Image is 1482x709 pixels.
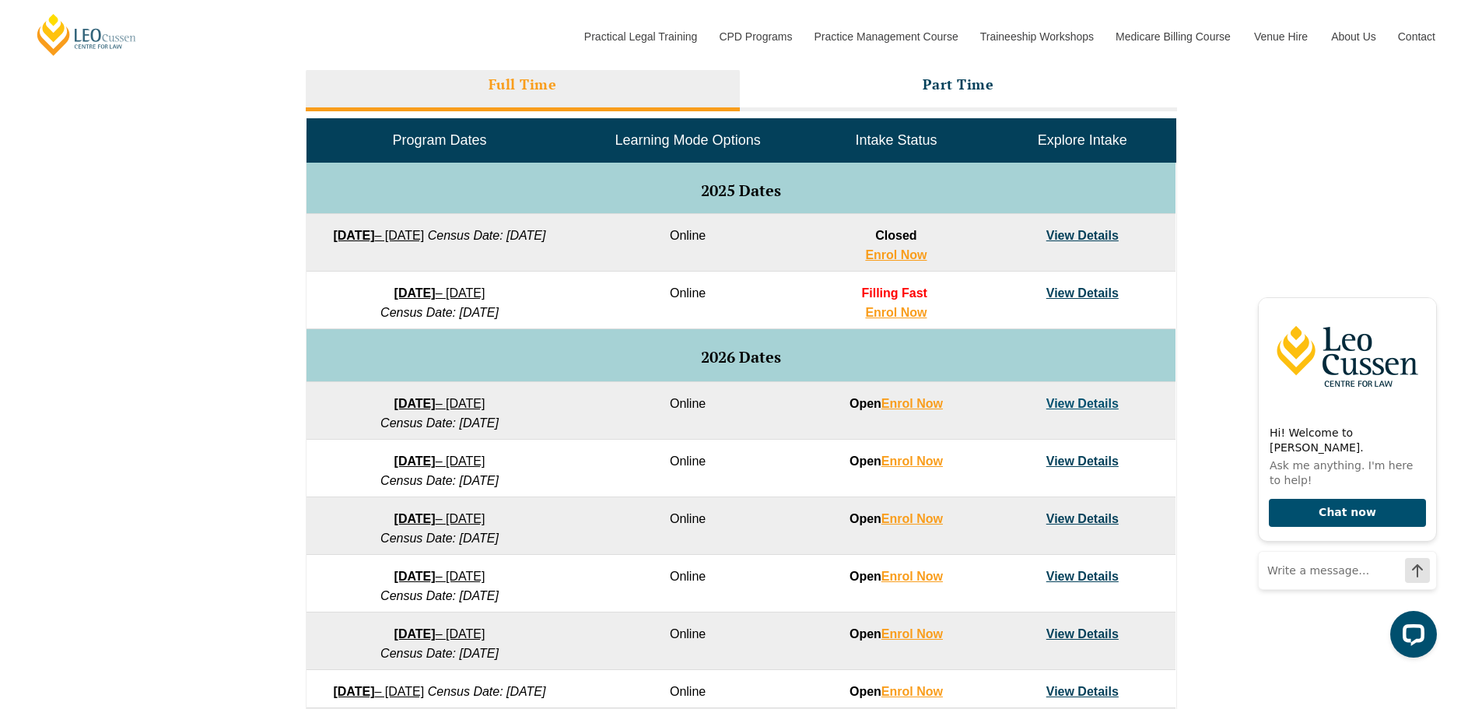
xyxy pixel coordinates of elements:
a: Enrol Now [881,512,943,525]
h3: Full Time [489,75,557,93]
a: View Details [1046,397,1119,410]
a: [DATE]– [DATE] [394,570,485,583]
a: [DATE]– [DATE] [394,627,485,641]
strong: Open [850,512,943,525]
strong: [DATE] [394,627,436,641]
a: View Details [1046,286,1119,300]
span: 2025 Dates [701,180,781,201]
a: Traineeship Workshops [969,3,1104,70]
h3: Part Time [923,75,994,93]
a: Enrol Now [881,685,943,698]
strong: [DATE] [394,397,436,410]
a: Enrol Now [865,248,927,261]
a: Enrol Now [881,627,943,641]
a: View Details [1046,512,1119,525]
span: 2026 Dates [701,346,781,367]
strong: Open [850,397,943,410]
a: [DATE]– [DATE] [394,512,485,525]
span: Filling Fast [861,286,927,300]
em: Census Date: [DATE] [428,229,546,242]
td: Online [573,497,803,555]
strong: Open [850,627,943,641]
strong: Open [850,685,943,698]
a: Practice Management Course [803,3,969,70]
td: Online [573,670,803,708]
a: Venue Hire [1242,3,1319,70]
span: Intake Status [855,132,937,148]
span: Program Dates [392,132,486,148]
a: Contact [1386,3,1447,70]
em: Census Date: [DATE] [380,532,499,545]
a: [PERSON_NAME] Centre for Law [35,12,138,57]
a: View Details [1046,455,1119,468]
strong: Open [850,455,943,468]
em: Census Date: [DATE] [380,416,499,430]
strong: [DATE] [394,512,436,525]
a: Practical Legal Training [573,3,708,70]
em: Census Date: [DATE] [380,306,499,319]
a: Enrol Now [881,570,943,583]
strong: [DATE] [394,286,436,300]
em: Census Date: [DATE] [380,589,499,602]
a: [DATE]– [DATE] [394,455,485,468]
strong: [DATE] [394,455,436,468]
span: Explore Intake [1038,132,1127,148]
a: [DATE]– [DATE] [394,286,485,300]
td: Online [573,555,803,612]
span: Closed [875,229,916,242]
a: Medicare Billing Course [1104,3,1242,70]
strong: Open [850,570,943,583]
a: View Details [1046,570,1119,583]
td: Online [573,214,803,272]
a: Enrol Now [865,306,927,319]
strong: [DATE] [394,570,436,583]
a: [DATE]– [DATE] [333,685,424,698]
a: View Details [1046,685,1119,698]
td: Online [573,382,803,440]
a: View Details [1046,627,1119,641]
a: [DATE]– [DATE] [394,397,485,410]
a: CPD Programs [707,3,802,70]
a: [DATE]– [DATE] [333,229,424,242]
em: Census Date: [DATE] [380,474,499,487]
a: About Us [1319,3,1386,70]
strong: [DATE] [333,229,374,242]
em: Census Date: [DATE] [428,685,546,698]
iframe: LiveChat chat widget [1246,283,1443,670]
td: Online [573,272,803,329]
strong: [DATE] [333,685,374,698]
td: Online [573,612,803,670]
td: Online [573,440,803,497]
em: Census Date: [DATE] [380,647,499,660]
a: View Details [1046,229,1119,242]
a: Enrol Now [881,455,943,468]
a: Enrol Now [881,397,943,410]
span: Learning Mode Options [615,132,761,148]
